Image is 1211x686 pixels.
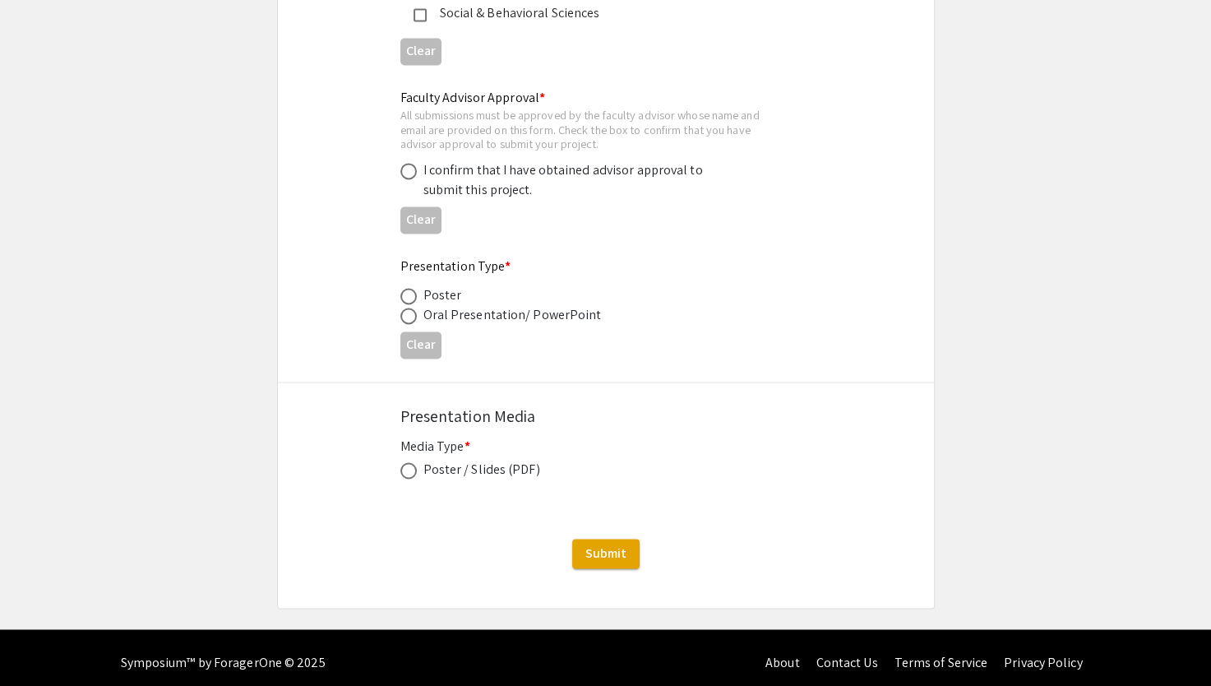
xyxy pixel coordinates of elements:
div: Oral Presentation/ PowerPoint [423,305,602,325]
div: Presentation Media [400,404,811,429]
a: Privacy Policy [1004,653,1082,670]
button: Clear [400,331,441,359]
iframe: Chat [12,612,70,674]
button: Clear [400,38,441,65]
div: All submissions must be approved by the faculty advisor whose name and email are provided on this... [400,108,785,151]
button: Clear [400,206,441,234]
div: I confirm that I have obtained advisor approval to submit this project. [423,160,711,200]
button: Submit [572,539,640,568]
mat-label: Faculty Advisor Approval [400,89,546,106]
mat-label: Media Type [400,438,470,455]
div: Poster [423,285,462,305]
div: Poster / Slides (PDF) [423,460,540,480]
div: Social & Behavioral Sciences [427,3,772,23]
a: Contact Us [816,653,877,670]
a: Terms of Service [894,653,987,670]
a: About [765,653,800,670]
span: Submit [585,545,626,562]
mat-label: Presentation Type [400,257,511,275]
